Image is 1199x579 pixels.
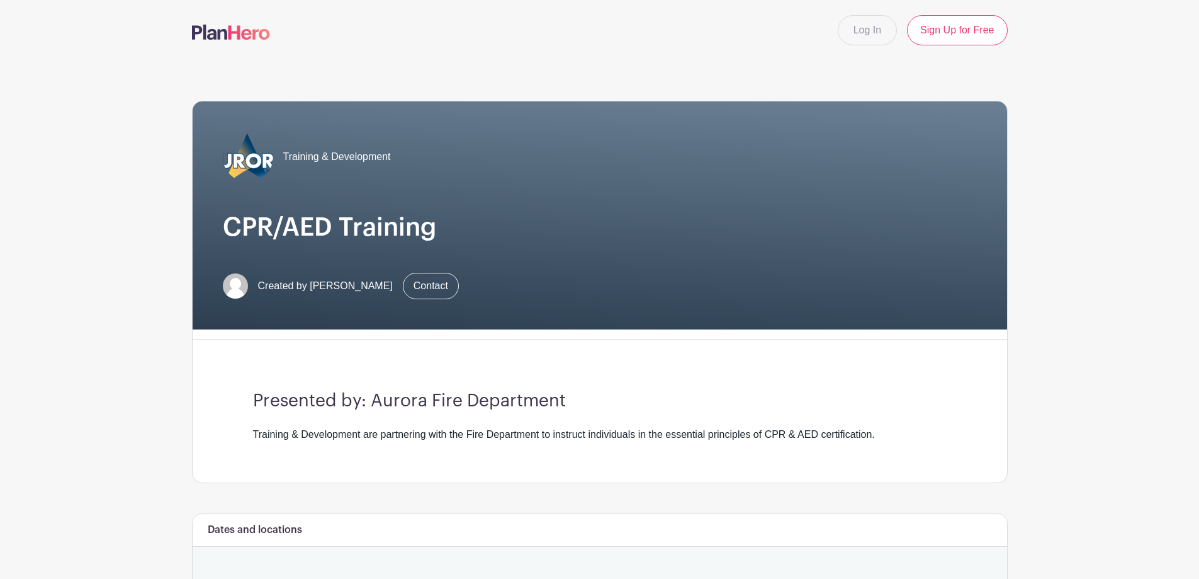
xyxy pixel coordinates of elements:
a: Contact [403,273,459,299]
span: Training & Development [283,149,391,164]
img: logo-507f7623f17ff9eddc593b1ce0a138ce2505c220e1c5a4e2b4648c50719b7d32.svg [192,25,270,40]
img: 2023_COA_Horiz_Logo_PMS_BlueStroke%204.png [223,132,273,182]
a: Log In [838,15,897,45]
span: Created by [PERSON_NAME] [258,278,393,294]
h6: Dates and locations [208,524,302,536]
h3: Presented by: Aurora Fire Department [253,391,947,412]
h1: CPR/AED Training [223,212,977,243]
img: default-ce2991bfa6775e67f084385cd625a349d9dcbb7a52a09fb2fda1e96e2d18dcdb.png [223,273,248,299]
div: Training & Development are partnering with the Fire Department to instruct individuals in the ess... [253,427,947,442]
a: Sign Up for Free [907,15,1007,45]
